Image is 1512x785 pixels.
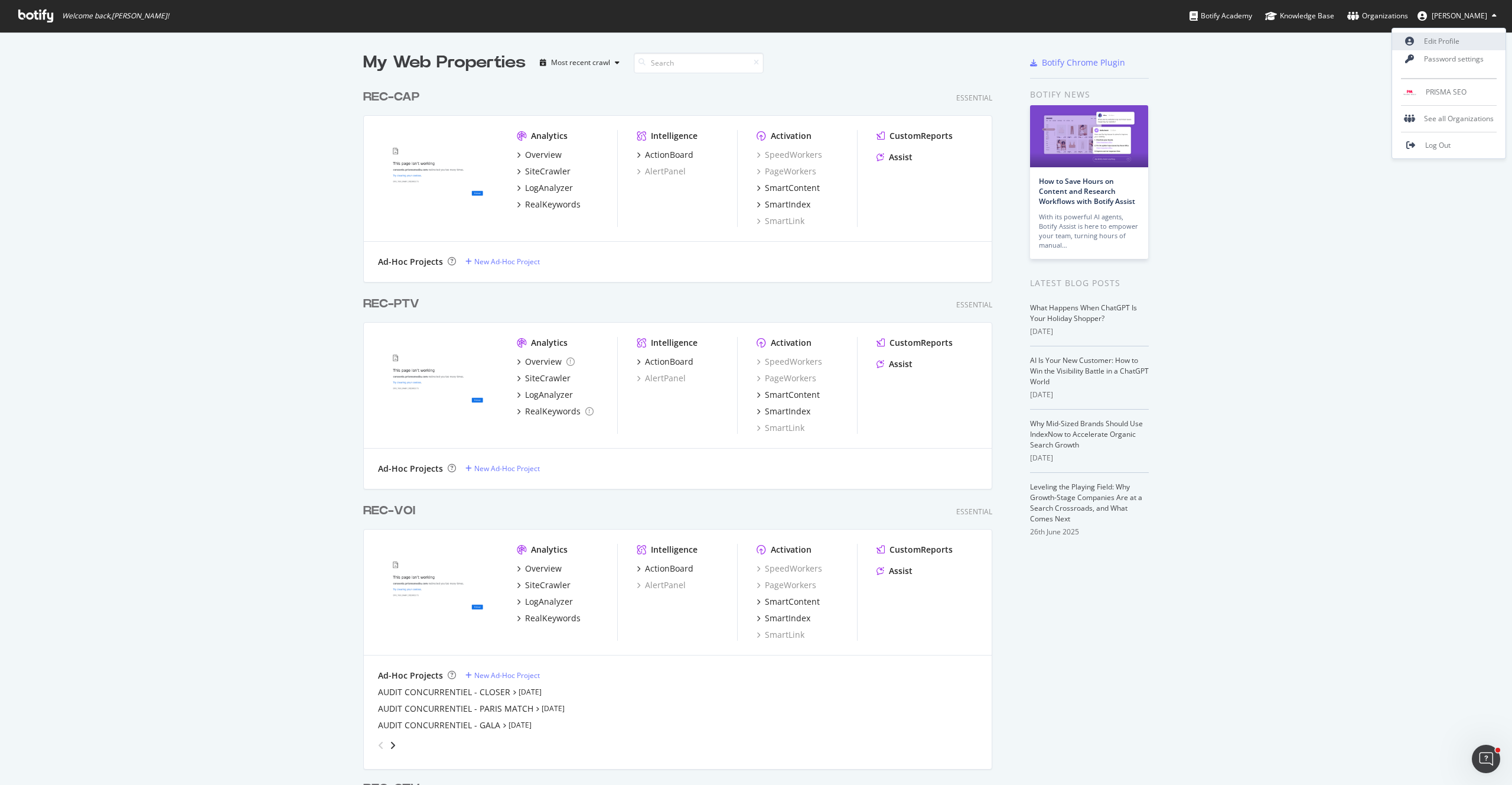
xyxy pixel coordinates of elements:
a: SpeedWorkers [757,149,822,161]
div: REC-VOI [363,502,415,520]
a: New Ad-Hoc Project [465,257,540,267]
img: How to Save Hours on Content and Research Workflows with Botify Assist [1030,105,1148,167]
div: New Ad-Hoc Project [474,670,540,680]
div: Ad-Hoc Projects [378,670,443,682]
a: New Ad-Hoc Project [465,463,540,473]
div: LogAnalyzer [525,596,573,608]
a: SmartLink [757,215,804,227]
a: Assist [876,358,913,370]
div: See all Organizations [1392,110,1506,128]
a: Leveling the Playing Field: Why Growth-Stage Companies Are at a Search Crossroads, and What Comes... [1030,482,1142,524]
a: [DATE] [542,703,565,713]
div: Intelligence [651,130,698,142]
div: RealKeywords [525,612,581,624]
div: REC-CAP [363,89,419,106]
div: Ad-Hoc Projects [378,256,443,268]
a: [DATE] [509,720,532,730]
a: SpeedWorkers [757,356,822,368]
div: Intelligence [651,544,698,556]
div: RealKeywords [525,406,581,417]
div: SiteCrawler [525,579,571,591]
a: REC-CAP [363,89,424,106]
div: [DATE] [1030,453,1149,463]
a: PageWorkers [757,166,816,177]
div: SmartContent [765,389,820,401]
a: Overview [517,563,562,575]
div: PageWorkers [757,579,816,591]
div: AlertPanel [637,372,686,384]
div: LogAnalyzer [525,182,573,194]
a: LogAnalyzer [517,182,573,194]
button: [PERSON_NAME] [1408,7,1506,25]
div: Assist [889,358,913,370]
div: [DATE] [1030,326,1149,337]
a: ActionBoard [637,149,693,161]
div: Overview [525,563,562,575]
div: Organizations [1347,10,1408,22]
a: RealKeywords [517,406,594,417]
div: ActionBoard [645,149,693,161]
div: SmartLink [757,629,804,641]
a: Edit Profile [1392,33,1506,50]
a: LogAnalyzer [517,596,573,608]
div: ActionBoard [645,356,693,368]
a: Assist [876,151,913,163]
a: SmartIndex [757,406,810,417]
div: SmartIndex [765,199,810,210]
a: AI Is Your New Customer: How to Win the Visibility Battle in a ChatGPT World [1030,355,1149,387]
div: Assist [889,151,913,163]
div: Ad-Hoc Projects [378,463,443,475]
div: CustomReports [889,544,953,556]
div: SmartIndex [765,612,810,624]
div: angle-right [389,739,397,751]
div: angle-left [373,736,389,755]
a: REC-PTV [363,296,424,313]
a: How to Save Hours on Content and Research Workflows with Botify Assist [1039,176,1135,206]
a: CustomReports [876,544,953,556]
div: LogAnalyzer [525,389,573,401]
div: PageWorkers [757,372,816,384]
a: AlertPanel [637,166,686,177]
div: CustomReports [889,337,953,349]
a: Why Mid-Sized Brands Should Use IndexNow to Accelerate Organic Search Growth [1030,419,1143,450]
input: Search [634,53,764,73]
div: Essential [956,93,992,103]
a: SiteCrawler [517,579,571,591]
a: Botify Chrome Plugin [1030,57,1125,69]
a: [DATE] [519,687,542,697]
span: Log Out [1425,140,1451,150]
div: Essential [956,300,992,310]
div: Essential [956,507,992,517]
a: AUDIT CONCURRENTIEL - GALA [378,719,500,731]
div: AUDIT CONCURRENTIEL - CLOSER [378,686,510,698]
div: REC-PTV [363,296,419,313]
img: voici.fr [378,544,498,640]
div: Activation [771,544,812,556]
a: AUDIT CONCURRENTIEL - PARIS MATCH [378,703,533,715]
a: SpeedWorkers [757,563,822,575]
div: 26th June 2025 [1030,527,1149,537]
a: ActionBoard [637,356,693,368]
a: SiteCrawler [517,166,571,177]
a: SiteCrawler [517,372,571,384]
div: Overview [525,356,562,368]
div: Botify Academy [1190,10,1252,22]
span: AUDEBERT Jean-Baptiste [1432,11,1487,21]
div: Analytics [531,130,568,142]
div: SmartContent [765,182,820,194]
div: Overview [525,149,562,161]
div: New Ad-Hoc Project [474,463,540,473]
div: Activation [771,337,812,349]
div: My Web Properties [363,51,526,74]
div: Knowledge Base [1265,10,1334,22]
div: With its powerful AI agents, Botify Assist is here to empower your team, turning hours of manual… [1039,212,1139,250]
div: Botify news [1030,88,1149,101]
a: RealKeywords [517,199,581,210]
a: Overview [517,149,562,161]
a: Password settings [1392,50,1506,68]
a: What Happens When ChatGPT Is Your Holiday Shopper? [1030,303,1137,323]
